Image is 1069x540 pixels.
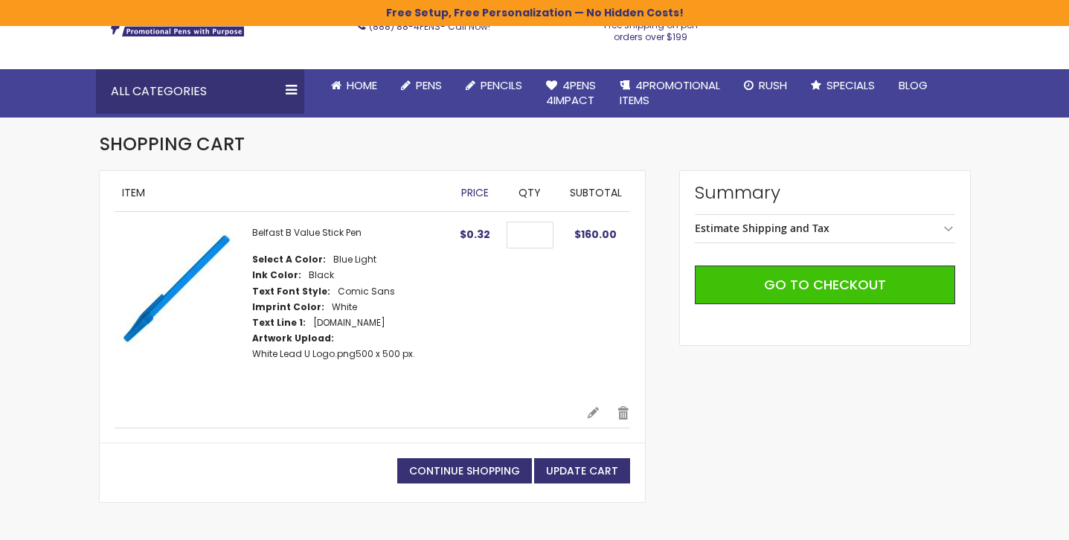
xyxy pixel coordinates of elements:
[115,227,252,390] a: Belfast B Value Stick Pen-Blue - Light
[454,69,534,102] a: Pencils
[100,132,245,156] span: Shopping Cart
[764,275,886,294] span: Go to Checkout
[252,269,301,281] dt: Ink Color
[252,301,324,313] dt: Imprint Color
[695,181,955,205] strong: Summary
[397,458,532,484] a: Continue Shopping
[252,317,306,329] dt: Text Line 1
[732,69,799,102] a: Rush
[759,77,787,93] span: Rush
[332,301,357,313] dd: White
[319,69,389,102] a: Home
[534,458,630,484] button: Update Cart
[389,69,454,102] a: Pens
[799,69,887,102] a: Specials
[519,185,541,200] span: Qty
[620,77,720,108] span: 4PROMOTIONAL ITEMS
[252,254,326,266] dt: Select A Color
[252,347,356,360] a: White Lead U Logo.png
[369,20,490,33] span: - Call Now!
[96,69,304,114] div: All Categories
[534,69,608,118] a: 4Pens4impact
[899,77,928,93] span: Blog
[252,348,415,360] dd: 500 x 500 px.
[333,254,376,266] dd: Blue Light
[122,185,145,200] span: Item
[570,185,622,200] span: Subtotal
[313,317,385,329] dd: [DOMAIN_NAME]
[546,463,618,478] span: Update Cart
[460,227,490,242] span: $0.32
[416,77,442,93] span: Pens
[409,463,520,478] span: Continue Shopping
[115,227,237,350] img: Belfast B Value Stick Pen-Blue - Light
[369,20,440,33] a: (888) 88-4PENS
[826,77,875,93] span: Specials
[338,286,395,298] dd: Comic Sans
[252,332,334,344] dt: Artwork Upload
[461,185,489,200] span: Price
[887,69,940,102] a: Blog
[588,13,713,43] div: Free shipping on pen orders over $199
[695,266,955,304] button: Go to Checkout
[695,221,829,235] strong: Estimate Shipping and Tax
[608,69,732,118] a: 4PROMOTIONALITEMS
[252,226,362,239] a: Belfast B Value Stick Pen
[309,269,334,281] dd: Black
[574,227,617,242] span: $160.00
[347,77,377,93] span: Home
[546,77,596,108] span: 4Pens 4impact
[481,77,522,93] span: Pencils
[252,286,330,298] dt: Text Font Style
